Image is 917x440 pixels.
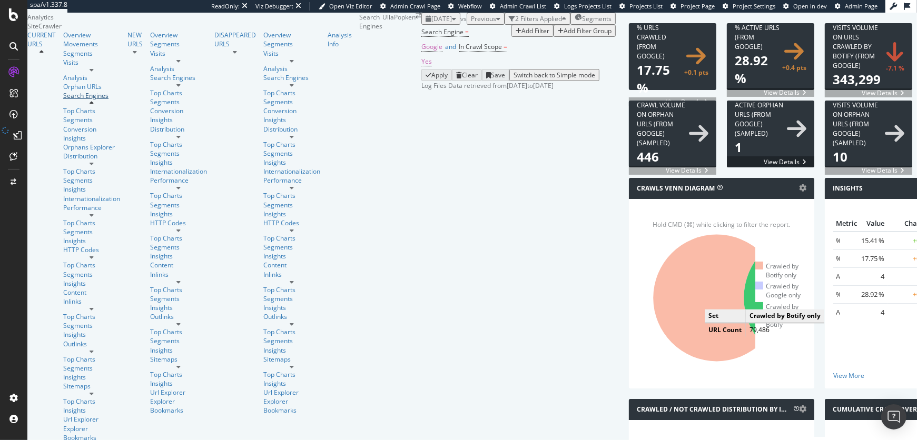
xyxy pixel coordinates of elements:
[150,167,207,176] a: Internationalization
[63,373,120,382] div: Insights
[263,294,320,303] div: Segments
[27,22,359,31] div: SiteCrawler
[452,69,482,81] button: Clear
[845,2,877,10] span: Admin Page
[462,71,478,79] div: Clear
[63,91,120,100] a: Search Engines
[150,115,207,124] div: Insights
[63,364,120,373] a: Segments
[582,14,612,23] span: Segments
[63,31,120,39] a: Overview
[448,2,482,11] a: Webflow
[431,14,452,23] span: 2025 Aug. 31st
[263,97,320,106] div: Segments
[63,106,120,115] a: Top Charts
[150,191,207,200] a: Top Charts
[63,321,120,330] div: Segments
[150,88,207,97] a: Top Charts
[755,302,806,329] div: Crawled by Google and Botify
[63,279,120,288] a: Insights
[27,31,56,48] a: CURRENT URLS
[150,346,207,355] div: Insights
[150,209,207,218] div: Insights
[63,203,120,212] div: Performance
[263,125,320,134] a: Distribution
[783,2,827,11] a: Open in dev
[150,218,207,227] div: HTTP Codes
[263,115,320,124] div: Insights
[755,282,806,299] div: Crawled by Google only
[263,88,320,97] a: Top Charts
[263,106,320,115] a: Conversion
[63,382,120,391] a: Sitemaps
[263,234,320,243] div: Top Charts
[263,355,320,364] div: Sitemaps
[63,312,120,321] div: Top Charts
[63,288,120,297] a: Content
[150,149,207,158] a: Segments
[63,245,120,254] a: HTTP Codes
[150,49,207,58] div: Visits
[150,388,207,397] a: Url Explorer
[263,201,320,209] a: Segments
[460,14,467,23] span: vs
[459,42,502,51] span: In Crawl Scope
[263,149,320,158] div: Segments
[150,234,207,243] div: Top Charts
[63,406,120,415] div: Insights
[263,252,320,261] div: Insights
[500,2,546,10] span: Admin Crawl List
[421,81,554,90] div: Log Files Data retrieved from to
[328,31,352,48] a: Analysis Info
[467,13,505,25] button: Previous
[150,327,207,336] div: Top Charts
[263,31,320,39] div: Overview
[445,42,456,51] span: and
[319,2,372,11] a: Open Viz Editor
[504,42,507,51] span: =
[63,143,120,152] a: Orphans Explorer
[514,71,595,79] div: Switch back to Simple mode
[150,303,207,312] a: Insights
[150,176,207,185] a: Performance
[150,39,207,48] div: Segments
[263,261,320,269] div: Content
[63,82,120,91] a: Orphan URLs
[63,270,120,279] div: Segments
[63,176,120,185] a: Segments
[263,397,320,415] div: Explorer Bookmarks
[263,167,320,176] a: Internationalization
[63,73,120,82] a: Analysis
[263,303,320,312] div: Insights
[63,297,120,306] div: Inlinks
[263,370,320,379] a: Top Charts
[63,49,120,58] a: Segments
[263,140,320,149] a: Top Charts
[629,2,663,10] span: Projects List
[150,285,207,294] a: Top Charts
[63,39,120,48] a: Movements
[27,13,359,22] div: Analytics
[150,31,207,39] div: Overview
[255,2,293,11] div: Viz Debugger:
[263,388,320,397] div: Url Explorer
[63,185,120,194] div: Insights
[150,140,207,149] a: Top Charts
[150,379,207,388] a: Insights
[471,14,496,23] span: Previous
[150,73,207,82] div: Search Engines
[150,158,207,167] div: Insights
[150,261,207,269] div: Content
[150,270,207,279] a: Inlinks
[63,152,120,161] a: Distribution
